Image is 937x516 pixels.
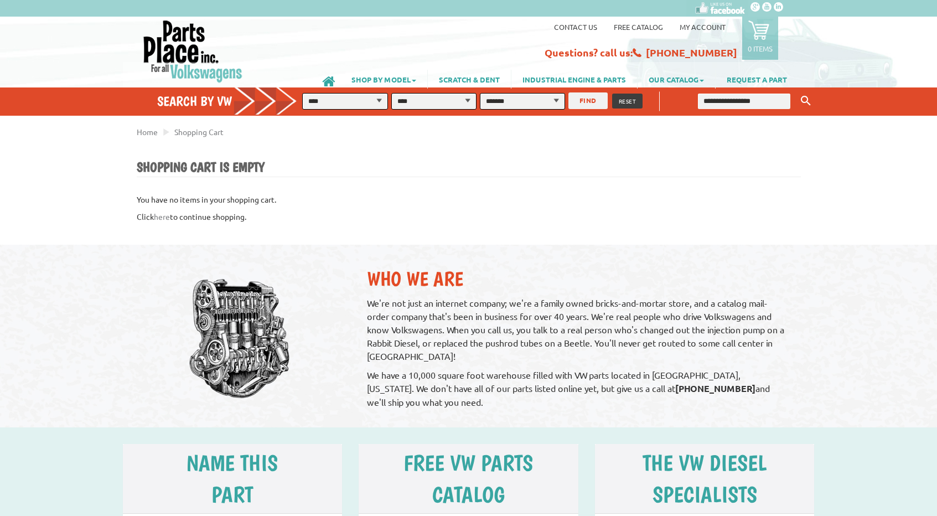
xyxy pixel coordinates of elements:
[372,481,565,508] h5: catalog
[612,94,643,109] button: RESET
[680,22,726,32] a: My Account
[675,383,755,394] strong: [PHONE_NUMBER]
[554,22,597,32] a: Contact us
[619,97,636,105] span: RESET
[136,481,329,508] h5: part
[157,93,309,109] h4: Search by VW
[154,211,170,221] a: here
[367,267,789,291] h2: Who We Are
[137,194,801,205] p: You have no items in your shopping cart.
[638,70,715,89] a: OUR CATALOG
[716,70,798,89] a: REQUEST A PART
[608,481,801,508] h5: Specialists
[798,92,814,110] button: Keyword Search
[137,211,801,223] p: Click to continue shopping.
[748,44,773,53] p: 0 items
[511,70,637,89] a: INDUSTRIAL ENGINE & PARTS
[367,368,789,409] p: We have a 10,000 square foot warehouse filled with VW parts located in [GEOGRAPHIC_DATA], [US_STA...
[137,159,801,177] h1: Shopping Cart is Empty
[367,296,789,363] p: We're not just an internet company; we're a family owned bricks-and-mortar store, and a catalog m...
[142,19,244,83] img: Parts Place Inc!
[340,70,427,89] a: SHOP BY MODEL
[614,22,663,32] a: Free Catalog
[428,70,511,89] a: SCRATCH & DENT
[608,450,801,476] h5: The VW Diesel
[568,92,608,109] button: FIND
[372,450,565,476] h5: free vw parts
[174,127,224,137] a: Shopping Cart
[136,450,329,476] h5: Name this
[742,17,778,60] a: 0 items
[137,127,158,137] a: Home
